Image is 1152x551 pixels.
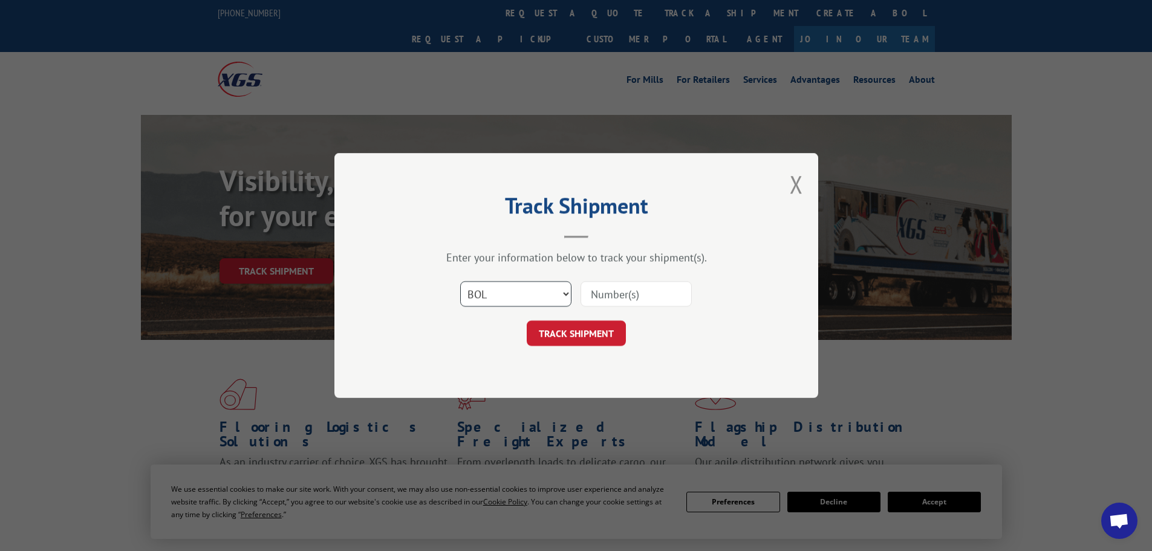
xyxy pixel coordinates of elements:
input: Number(s) [581,281,692,307]
div: Enter your information below to track your shipment(s). [395,250,758,264]
button: TRACK SHIPMENT [527,321,626,346]
h2: Track Shipment [395,197,758,220]
div: Open chat [1101,503,1137,539]
button: Close modal [790,168,803,200]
